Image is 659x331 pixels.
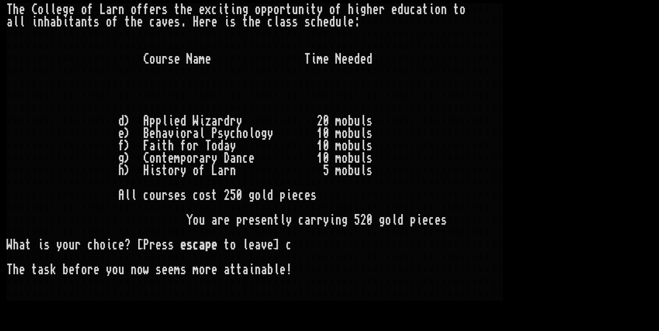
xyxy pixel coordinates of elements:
[323,16,329,28] div: e
[230,189,236,202] div: 5
[137,16,143,28] div: e
[149,3,155,16] div: e
[174,115,180,127] div: e
[261,214,267,226] div: e
[162,115,168,127] div: l
[236,3,242,16] div: n
[162,140,168,152] div: t
[298,3,304,16] div: n
[124,127,131,140] div: )
[149,127,155,140] div: e
[217,164,224,177] div: a
[69,16,75,28] div: t
[106,3,112,16] div: a
[193,164,199,177] div: o
[124,189,131,202] div: l
[255,127,261,140] div: o
[348,164,354,177] div: b
[211,115,217,127] div: a
[348,140,354,152] div: b
[174,152,180,164] div: m
[348,3,354,16] div: h
[317,3,323,16] div: y
[199,3,205,16] div: e
[124,140,131,152] div: )
[155,152,162,164] div: n
[199,115,205,127] div: i
[205,115,211,127] div: z
[19,3,25,16] div: e
[354,152,360,164] div: u
[441,3,447,16] div: n
[267,3,273,16] div: p
[112,16,118,28] div: f
[236,152,242,164] div: n
[230,140,236,152] div: y
[180,164,186,177] div: y
[31,3,38,16] div: C
[162,16,168,28] div: v
[168,152,174,164] div: e
[317,53,323,65] div: m
[267,127,273,140] div: y
[335,16,342,28] div: u
[149,115,155,127] div: p
[404,3,410,16] div: u
[168,115,174,127] div: i
[13,16,19,28] div: l
[422,3,428,16] div: t
[155,140,162,152] div: i
[162,152,168,164] div: t
[323,53,329,65] div: e
[143,115,149,127] div: A
[149,189,155,202] div: o
[224,189,230,202] div: 2
[199,189,205,202] div: o
[211,214,217,226] div: a
[323,115,329,127] div: 0
[180,140,186,152] div: f
[224,164,230,177] div: r
[131,16,137,28] div: h
[193,53,199,65] div: a
[323,140,329,152] div: 0
[205,16,211,28] div: r
[7,3,13,16] div: T
[311,189,317,202] div: s
[348,152,354,164] div: b
[50,16,56,28] div: a
[81,16,87,28] div: n
[69,3,75,16] div: e
[224,127,230,140] div: y
[230,3,236,16] div: i
[112,3,118,16] div: r
[236,189,242,202] div: 0
[205,53,211,65] div: e
[366,152,373,164] div: s
[286,214,292,226] div: y
[199,53,205,65] div: m
[224,16,230,28] div: i
[174,189,180,202] div: e
[348,115,354,127] div: b
[342,115,348,127] div: o
[335,152,342,164] div: m
[211,189,217,202] div: t
[174,53,180,65] div: e
[255,16,261,28] div: e
[38,16,44,28] div: n
[56,16,62,28] div: b
[366,115,373,127] div: s
[335,127,342,140] div: m
[13,3,19,16] div: h
[143,3,149,16] div: f
[397,3,404,16] div: d
[342,164,348,177] div: o
[56,3,62,16] div: e
[199,152,205,164] div: a
[236,214,242,226] div: p
[217,140,224,152] div: d
[174,127,180,140] div: i
[224,140,230,152] div: a
[180,115,186,127] div: d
